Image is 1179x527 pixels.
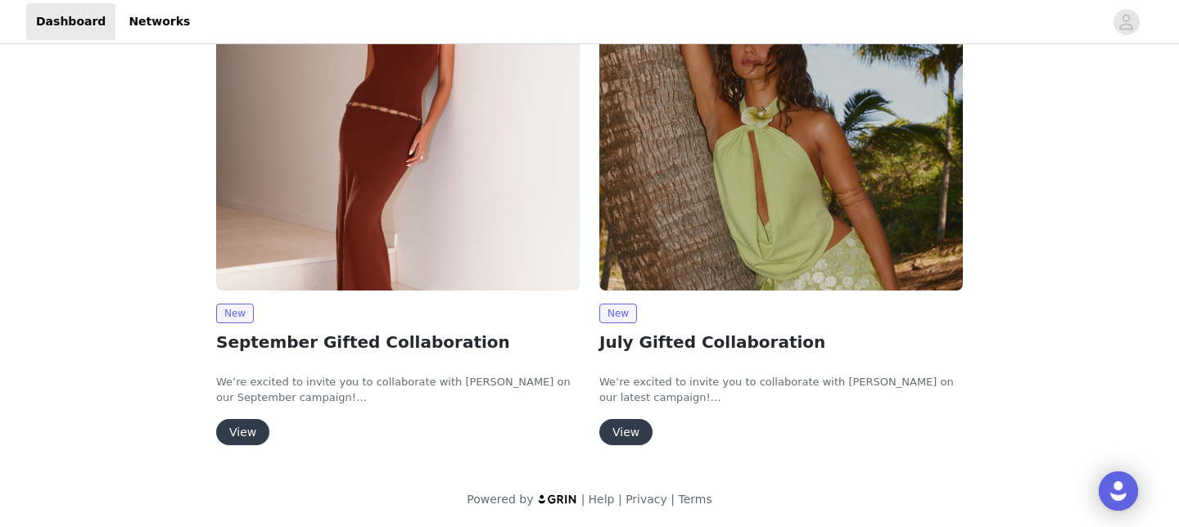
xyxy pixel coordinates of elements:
a: Networks [119,3,200,40]
button: View [216,419,269,445]
p: We’re excited to invite you to collaborate with [PERSON_NAME] on our September campaign! [216,374,580,406]
a: View [216,426,269,439]
span: | [671,493,675,506]
span: | [618,493,622,506]
img: Peppermayo AUS [216,18,580,291]
h2: July Gifted Collaboration [599,330,963,354]
a: Help [589,493,615,506]
img: Peppermayo AUS [599,18,963,291]
span: New [216,304,254,323]
div: Open Intercom Messenger [1099,471,1138,511]
span: Powered by [467,493,533,506]
div: avatar [1118,9,1134,35]
a: Privacy [626,493,667,506]
span: | [581,493,585,506]
a: Dashboard [26,3,115,40]
p: We’re excited to invite you to collaborate with [PERSON_NAME] on our latest campaign! [599,374,963,406]
span: New [599,304,637,323]
a: View [599,426,653,439]
button: View [599,419,653,445]
h2: September Gifted Collaboration [216,330,580,354]
img: logo [537,493,578,504]
a: Terms [678,493,711,506]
